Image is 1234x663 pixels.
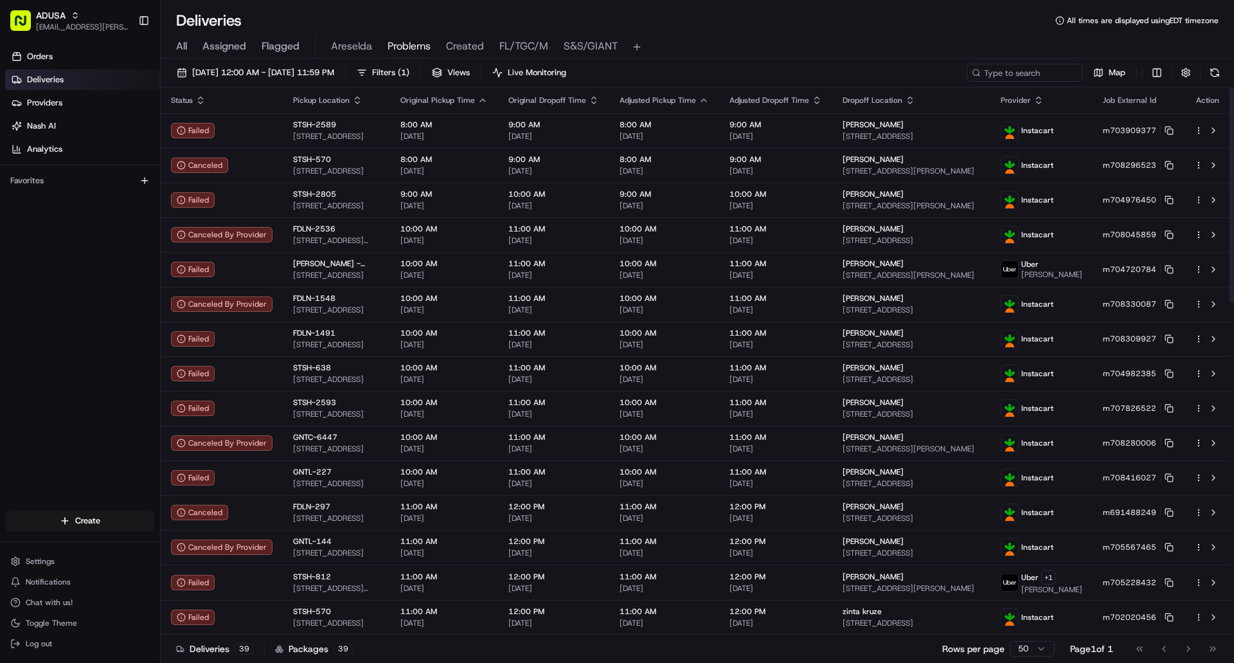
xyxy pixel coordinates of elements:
div: Failed [171,401,215,416]
h1: Deliveries [176,10,242,31]
span: [DATE] [729,235,822,246]
span: All times are displayed using EDT timezone [1067,15,1219,26]
span: Instacart [1021,438,1053,448]
span: STSH-570 [293,154,331,165]
span: [DATE] [620,444,709,454]
img: profile_instacart_ahold_partner.png [1001,504,1018,521]
img: profile_instacart_ahold_partner.png [1001,400,1018,417]
span: 9:00 AM [508,120,599,130]
a: Nash AI [5,116,160,136]
span: 11:00 AM [620,536,709,547]
button: +1 [1041,570,1056,585]
span: [DATE] [729,201,822,211]
div: Failed [171,575,215,590]
span: m705228432 [1103,577,1156,588]
div: Failed [171,366,215,381]
span: FDLN-297 [293,502,330,512]
button: Failed [171,610,215,625]
span: FDLN-1491 [293,328,335,338]
span: Providers [27,97,62,109]
button: Failed [171,331,215,347]
span: FL/TGC/M [499,39,548,54]
a: Deliveries [5,69,160,90]
span: [STREET_ADDRESS] [293,444,380,454]
span: 11:00 AM [729,363,822,373]
span: 12:00 PM [729,502,822,512]
span: 8:00 AM [620,154,709,165]
button: [DATE] 12:00 AM - [DATE] 11:59 PM [171,64,340,82]
span: 10:00 AM [620,363,709,373]
span: FDLN-2536 [293,224,335,234]
span: 11:00 AM [729,293,822,304]
span: Settings [26,556,55,567]
span: [PERSON_NAME] [843,363,904,373]
span: [DATE] [400,270,488,280]
span: Instacart [1021,125,1053,136]
div: Favorites [5,170,155,191]
span: Instacart [1021,334,1053,344]
span: Create [75,515,100,527]
span: [STREET_ADDRESS] [293,131,380,141]
span: Pickup Location [293,95,350,105]
span: [DATE] [620,374,709,385]
span: [DATE] [620,478,709,489]
button: ADUSA[EMAIL_ADDRESS][PERSON_NAME][DOMAIN_NAME] [5,5,133,36]
span: [STREET_ADDRESS] [293,513,380,523]
span: 10:00 AM [400,467,488,477]
span: 11:00 AM [508,432,599,442]
span: [STREET_ADDRESS] [843,305,980,315]
span: 11:00 AM [508,467,599,477]
span: [STREET_ADDRESS] [843,513,980,523]
span: [PERSON_NAME] [843,536,904,547]
span: 10:00 AM [400,328,488,338]
span: [DATE] [620,305,709,315]
img: profile_instacart_ahold_partner.png [1001,331,1018,347]
span: [DATE] [620,513,709,523]
span: [DATE] [400,305,488,315]
span: [DATE] [400,340,488,350]
button: Canceled By Provider [171,435,273,451]
span: [DATE] [400,235,488,246]
button: Filters(1) [351,64,415,82]
button: Settings [5,552,155,570]
span: m704720784 [1103,264,1156,275]
span: 12:00 PM [508,502,599,512]
span: 10:00 AM [620,432,709,442]
button: Log out [5,635,155,653]
span: S&S/GIANT [564,39,618,54]
span: [DATE] [620,270,709,280]
span: [STREET_ADDRESS] [293,374,380,385]
span: [STREET_ADDRESS] [293,305,380,315]
img: profile_instacart_ahold_partner.png [1001,365,1018,382]
span: m708309927 [1103,334,1156,344]
span: [PERSON_NAME] [843,397,904,408]
span: 10:00 AM [620,259,709,269]
span: Adjusted Pickup Time [620,95,696,105]
span: [DATE] [729,305,822,315]
button: Failed [171,470,215,486]
span: Instacart [1021,368,1053,379]
div: Failed [171,192,215,208]
span: m703909377 [1103,125,1156,136]
span: Instacart [1021,507,1053,518]
span: [STREET_ADDRESS] [293,270,380,280]
button: m708330087 [1103,299,1174,309]
span: Instacart [1021,403,1053,413]
span: Notifications [26,577,71,587]
span: Instacart [1021,160,1053,170]
div: Failed [171,262,215,277]
span: 8:00 AM [400,120,488,130]
span: Job External Id [1103,95,1156,105]
span: [DATE] [729,131,822,141]
span: Dropoff Location [843,95,902,105]
span: [DATE] [620,340,709,350]
button: Map [1087,64,1131,82]
input: Type to search [967,64,1082,82]
span: STSH-638 [293,363,331,373]
span: [DATE] [729,478,822,489]
span: Instacart [1021,299,1053,309]
span: 11:00 AM [508,259,599,269]
span: [DATE] [729,166,822,176]
span: Chat with us! [26,597,73,608]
